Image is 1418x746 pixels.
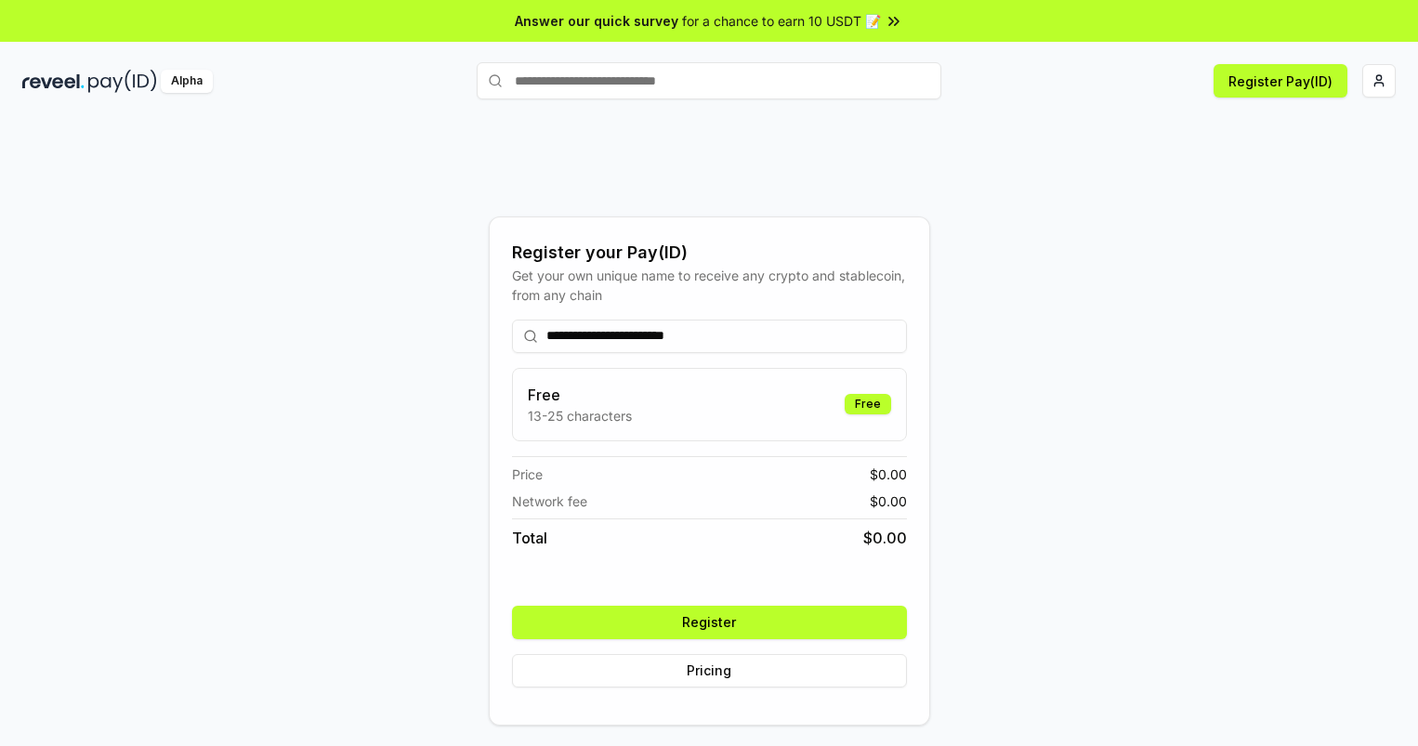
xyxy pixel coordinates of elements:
[870,491,907,511] span: $ 0.00
[845,394,891,414] div: Free
[512,240,907,266] div: Register your Pay(ID)
[515,11,678,31] span: Answer our quick survey
[863,527,907,549] span: $ 0.00
[870,465,907,484] span: $ 0.00
[528,406,632,425] p: 13-25 characters
[512,491,587,511] span: Network fee
[512,465,543,484] span: Price
[512,266,907,305] div: Get your own unique name to receive any crypto and stablecoin, from any chain
[88,70,157,93] img: pay_id
[161,70,213,93] div: Alpha
[512,527,547,549] span: Total
[512,654,907,687] button: Pricing
[1214,64,1347,98] button: Register Pay(ID)
[682,11,881,31] span: for a chance to earn 10 USDT 📝
[22,70,85,93] img: reveel_dark
[512,606,907,639] button: Register
[528,384,632,406] h3: Free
